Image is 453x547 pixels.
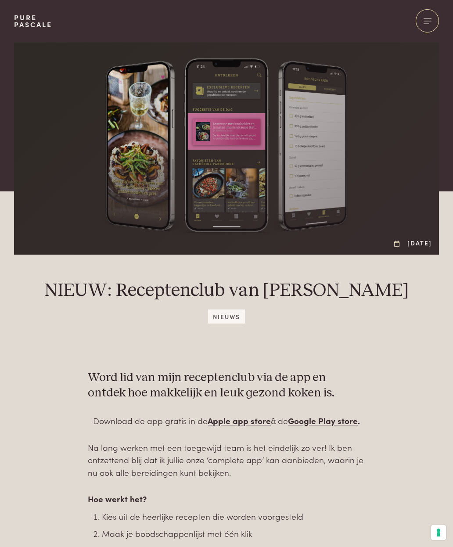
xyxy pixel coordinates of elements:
[102,510,365,523] li: Kies uit de heerlijke recepten die worden voorgesteld
[88,414,365,427] p: Download de app gratis in de & de
[88,493,147,504] strong: Hoe werkt het?
[88,441,365,479] p: Na lang werken met een toegewijd team is het eindelijk zo ver! Ik ben ontzettend blij dat ik jull...
[208,309,244,323] span: Nieuws
[102,527,365,540] li: Maak je boodschappenlijst met één klik
[14,14,52,28] a: PurePascale
[431,525,446,540] button: Uw voorkeuren voor toestemming voor trackingtechnologieën
[208,414,271,426] a: Apple app store
[88,370,365,400] h3: Word lid van mijn receptenclub via de app en ontdek hoe makkelijk en leuk gezond koken is.
[288,414,360,426] strong: .
[288,414,358,426] a: Google Play store
[44,279,409,302] h1: NIEUW: Receptenclub van [PERSON_NAME]
[394,238,432,248] div: [DATE]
